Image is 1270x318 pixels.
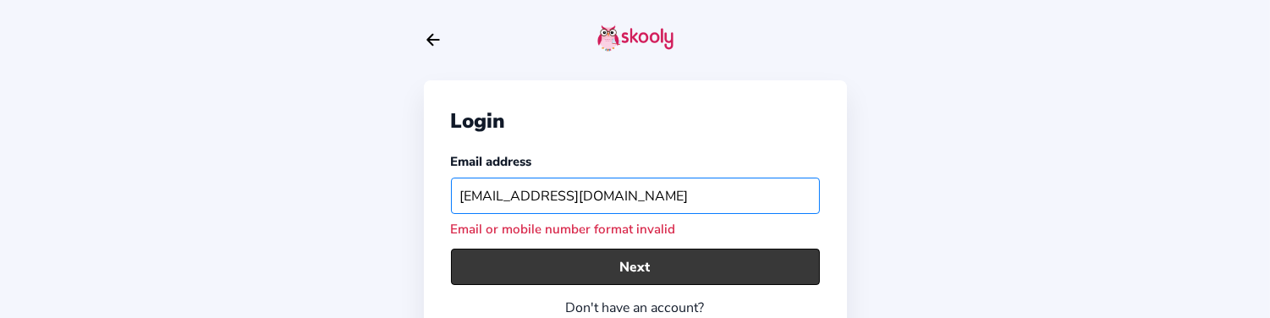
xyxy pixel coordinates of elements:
input: Your email address [451,178,820,214]
button: Next [451,249,820,285]
div: Email or mobile number format invalid [451,221,820,238]
label: Email address [451,153,532,170]
button: arrow back outline [424,30,443,49]
div: Login [451,107,820,134]
img: skooly-logo.png [597,25,673,52]
div: Don't have an account? [451,299,820,317]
